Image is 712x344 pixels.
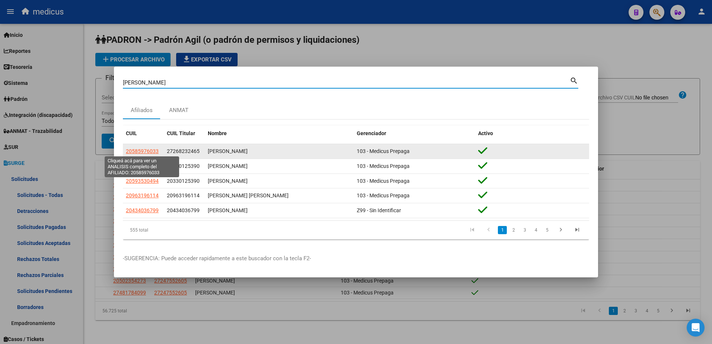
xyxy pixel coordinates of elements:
span: Z99 - Sin Identificar [357,207,401,213]
div: [PERSON_NAME] [208,147,351,156]
span: 20593530494 [126,178,159,184]
datatable-header-cell: CUIL Titular [164,125,205,141]
a: 5 [543,226,552,234]
datatable-header-cell: Nombre [205,125,354,141]
span: 20963196114 [167,192,200,198]
span: Nombre [208,130,227,136]
a: 3 [520,226,529,234]
div: [PERSON_NAME] [208,177,351,185]
span: Gerenciador [357,130,386,136]
div: ANMAT [169,106,188,115]
a: go to previous page [481,226,496,234]
a: 1 [498,226,507,234]
span: CUIL Titular [167,130,195,136]
div: [PERSON_NAME] [208,162,351,171]
div: Afiliados [131,106,153,115]
datatable-header-cell: CUIL [123,125,164,141]
a: 2 [509,226,518,234]
div: Open Intercom Messenger [687,319,705,337]
li: page 3 [519,224,530,236]
a: go to first page [465,226,479,234]
div: 555 total [123,221,215,239]
span: 103 - Medicus Prepaga [357,148,410,154]
datatable-header-cell: Activo [475,125,589,141]
a: 4 [531,226,540,234]
span: 20330125390 [167,178,200,184]
datatable-header-cell: Gerenciador [354,125,475,141]
a: go to next page [554,226,568,234]
span: 103 - Medicus Prepaga [357,178,410,184]
span: 103 - Medicus Prepaga [357,163,410,169]
span: 27705793773 [126,163,159,169]
mat-icon: search [570,76,578,85]
span: 103 - Medicus Prepaga [357,192,410,198]
span: 27268232465 [167,148,200,154]
span: 20434036799 [126,207,159,213]
div: [PERSON_NAME] [208,206,351,215]
p: -SUGERENCIA: Puede acceder rapidamente a este buscador con la tecla F2- [123,254,589,263]
a: go to last page [570,226,584,234]
div: [PERSON_NAME] [PERSON_NAME] [208,191,351,200]
span: 20963196114 [126,192,159,198]
li: page 2 [508,224,519,236]
span: 20585976033 [126,148,159,154]
span: Activo [478,130,493,136]
li: page 4 [530,224,541,236]
li: page 1 [497,224,508,236]
span: 20434036799 [167,207,200,213]
span: CUIL [126,130,137,136]
span: 20330125390 [167,163,200,169]
li: page 5 [541,224,553,236]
